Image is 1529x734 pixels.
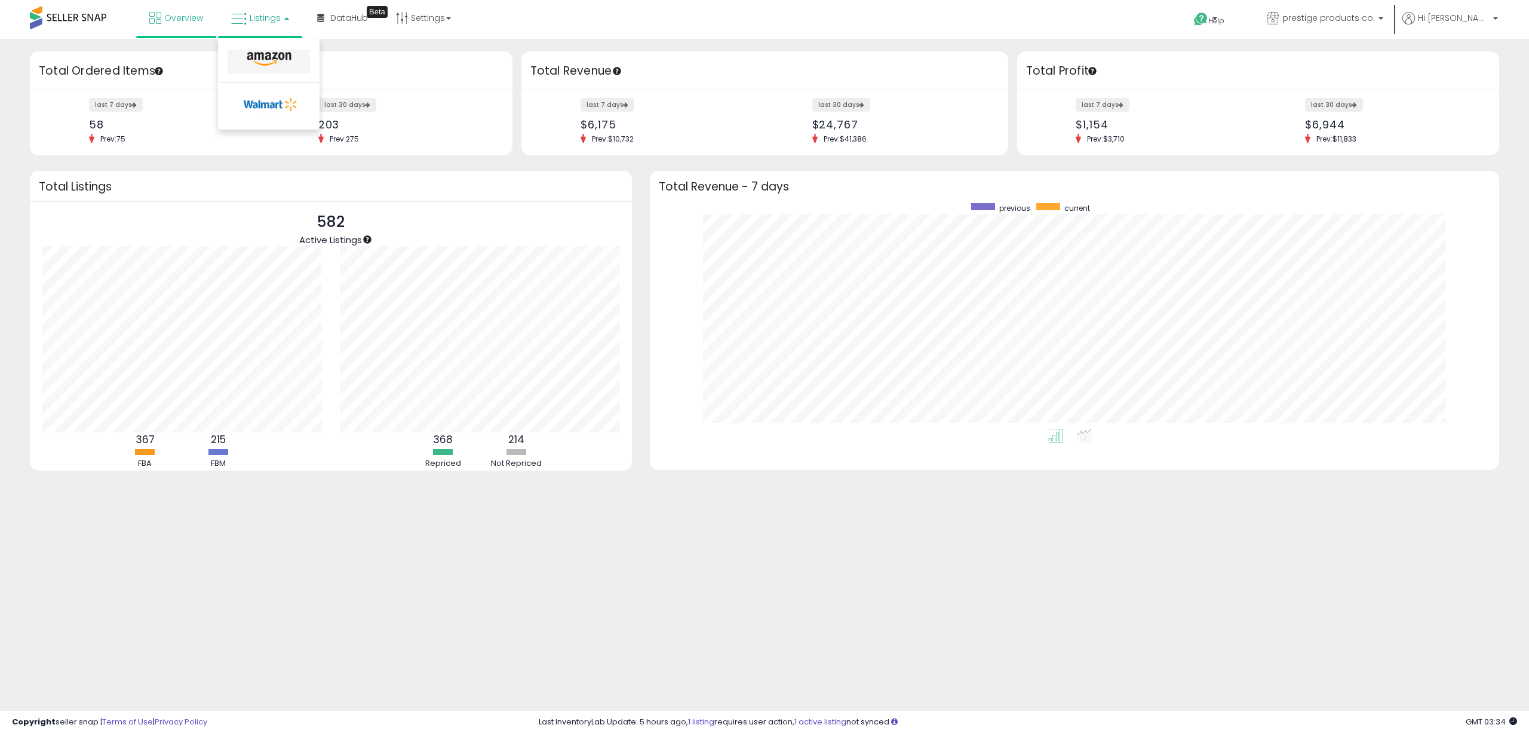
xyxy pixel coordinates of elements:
[1076,98,1129,112] label: last 7 days
[1418,12,1490,24] span: Hi [PERSON_NAME]
[299,234,362,246] span: Active Listings
[362,234,373,245] div: Tooltip anchor
[318,98,376,112] label: last 30 days
[299,211,362,234] p: 582
[89,118,262,131] div: 58
[581,98,634,112] label: last 7 days
[1081,134,1131,144] span: Prev: $3,710
[211,432,226,447] b: 215
[812,98,870,112] label: last 30 days
[153,66,164,76] div: Tooltip anchor
[1208,16,1224,26] span: Help
[1064,203,1090,213] span: current
[818,134,873,144] span: Prev: $41,386
[1026,63,1491,79] h3: Total Profit
[39,63,503,79] h3: Total Ordered Items
[94,134,131,144] span: Prev: 75
[481,458,552,469] div: Not Repriced
[1310,134,1362,144] span: Prev: $11,833
[659,182,1491,191] h3: Total Revenue - 7 days
[89,98,143,112] label: last 7 days
[586,134,640,144] span: Prev: $10,732
[407,458,479,469] div: Repriced
[581,118,756,131] div: $6,175
[39,182,623,191] h3: Total Listings
[1076,118,1249,131] div: $1,154
[109,458,181,469] div: FBA
[250,12,281,24] span: Listings
[1193,12,1208,27] i: Get Help
[433,432,453,447] b: 368
[1305,98,1363,112] label: last 30 days
[367,6,388,18] div: Tooltip anchor
[812,118,987,131] div: $24,767
[999,203,1030,213] span: previous
[318,118,492,131] div: 203
[136,432,155,447] b: 367
[330,12,368,24] span: DataHub
[1305,118,1478,131] div: $6,944
[1282,12,1375,24] span: prestige products co.
[324,134,365,144] span: Prev: 275
[183,458,254,469] div: FBM
[1402,12,1498,39] a: Hi [PERSON_NAME]
[612,66,622,76] div: Tooltip anchor
[530,63,999,79] h3: Total Revenue
[1087,66,1098,76] div: Tooltip anchor
[164,12,203,24] span: Overview
[1184,3,1248,39] a: Help
[508,432,524,447] b: 214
